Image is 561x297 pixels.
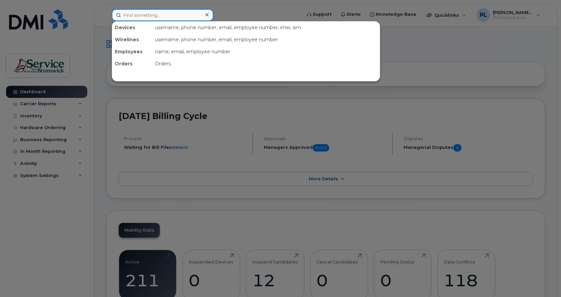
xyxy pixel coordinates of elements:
[112,58,152,70] div: Orders
[152,58,380,70] div: Orders
[112,46,152,58] div: Employees
[152,21,380,34] div: username, phone number, email, employee number, imei, sim
[152,34,380,46] div: username, phone number, email, employee number
[112,34,152,46] div: Wirelines
[112,21,152,34] div: Devices
[152,46,380,58] div: name, email, employee number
